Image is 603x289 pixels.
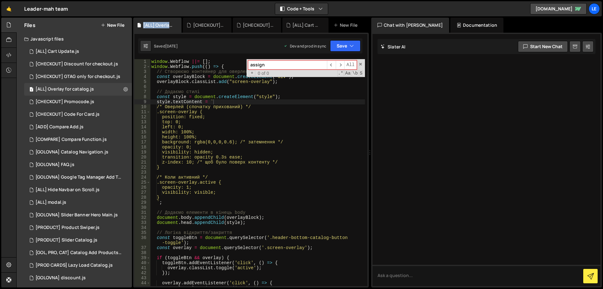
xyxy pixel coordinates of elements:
div: 5 [134,79,150,84]
button: Start new chat [518,41,568,52]
div: 40 [134,260,150,265]
button: New File [101,23,124,28]
div: 27 [134,190,150,195]
div: 3 [134,69,150,74]
div: 30 [134,205,150,210]
div: 29 [134,200,150,205]
button: Code + Tools [275,3,328,14]
div: [DATE] [165,43,178,49]
div: 24 [134,175,150,180]
div: [COMPARE] Compare Function.js [35,137,107,142]
div: 9 [134,99,150,104]
div: 25 [134,180,150,185]
div: [PRODUCT] Product Swiper.js [24,221,134,234]
div: [ALL] Cart Update.js [292,22,321,28]
div: 13 [134,119,150,125]
span: RegExp Search [337,70,344,76]
div: [GOLOVNA] FAQ.js [35,162,74,168]
span: Whole Word Search [352,70,358,76]
div: Chat with [PERSON_NAME] [371,18,449,33]
div: [ALL] Overlay for catalog.js [143,22,174,28]
div: 17 [134,140,150,145]
div: [CHECKOUT] Code For Card.js [35,112,100,117]
div: [ALL] modal.js [24,196,134,209]
div: [GOLOVNA] Slider Banner Hero Main.js [35,212,118,218]
button: Save [330,40,361,52]
span: Toggle Replace mode [249,70,255,76]
div: 36 [134,235,150,245]
div: [CHECKOUT] Discount for checkout.js [35,61,118,67]
div: 38 [134,250,150,255]
div: Leader-mah team [24,5,68,13]
div: 44 [134,281,150,286]
span: ​ [336,60,345,69]
div: [GOLOVNA] Slider Banner Hero Main.js [24,209,134,221]
div: 32 [134,215,150,220]
span: ​ [327,60,336,69]
div: 19 [134,150,150,155]
div: 23 [134,170,150,175]
div: New File [334,22,360,28]
div: 2 [134,64,150,69]
div: [GOL, PRO, CAT] Catalog Add Products.js [35,250,122,256]
div: 12 [134,114,150,119]
div: 18 [134,145,150,150]
div: 4 [134,74,150,79]
div: [PROD CARDS] Lazy Load Catalog.js [35,263,113,268]
input: Search for [248,60,327,69]
span: Search In Selection [359,70,363,76]
a: Le [589,3,600,14]
a: 🤙 [1,1,17,16]
div: [GOLOVNA] Google Tag Manager Add To Cart.js [24,171,134,184]
div: [ADD] Compare Add.js [24,121,134,133]
div: 7 [134,89,150,94]
div: [CHECKOUT] Promocode.js [24,96,134,108]
h2: Files [24,22,35,29]
div: [ALL] Cart Update.js [35,49,79,54]
div: Documentation [450,18,503,33]
div: [GOLOVNA] discount.js [35,275,86,281]
div: 41 [134,265,150,270]
div: [ALL] modal.js [35,200,66,205]
div: 6 [134,84,150,89]
div: 43 [134,275,150,281]
span: 0 of 0 [255,71,272,76]
div: [CHECKOUT] GTAG only for checkout.js [243,22,274,28]
div: [PRODUCT] Slider Catalog.js [35,237,97,243]
div: [GOLOVNA] Catalog Navigation.js [35,149,108,155]
div: 14 [134,125,150,130]
div: Javascript files [17,33,132,45]
div: 39 [134,255,150,260]
div: 8 [134,94,150,99]
div: [GOLOVNA] discount.js [24,272,134,284]
div: 31 [134,210,150,215]
div: 11 [134,109,150,114]
span: 1 [30,87,33,92]
div: [COMPARE] Compare Function.js [24,133,134,146]
div: 26 [134,185,150,190]
div: [ALL] Overlay for catalog.js [35,86,94,92]
div: [GOL, PRO, CAT] Catalog Add Products.js [24,247,134,259]
div: [ALL] Cart Update.js [24,45,134,58]
div: 37 [134,245,150,250]
div: [CHECKOUT] Code For Card.js [24,108,134,121]
div: 34 [134,225,150,230]
div: [ALL] Hide Navbar on Scroll.js [35,187,100,193]
div: 22 [134,165,150,170]
div: [PROD CARDS] Lazy Load Catalog.js [24,259,134,272]
div: 35 [134,230,150,235]
span: CaseSensitive Search [345,70,351,76]
div: [PRODUCT] Slider Catalog.js [24,234,134,247]
a: [DOMAIN_NAME] [530,3,587,14]
div: 15 [134,130,150,135]
h2: Slater AI [381,44,406,50]
div: 16 [134,135,150,140]
div: [GOLOVNA] Catalog Navigation.js [24,146,134,158]
div: [CHECKOUT] GTAG only for checkout.js [24,70,134,83]
div: [ALL] Hide Navbar on Scroll.js [24,184,134,196]
div: 28 [134,195,150,200]
div: 33 [134,220,150,225]
div: 20 [134,155,150,160]
div: Dev and prod in sync [284,43,326,49]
